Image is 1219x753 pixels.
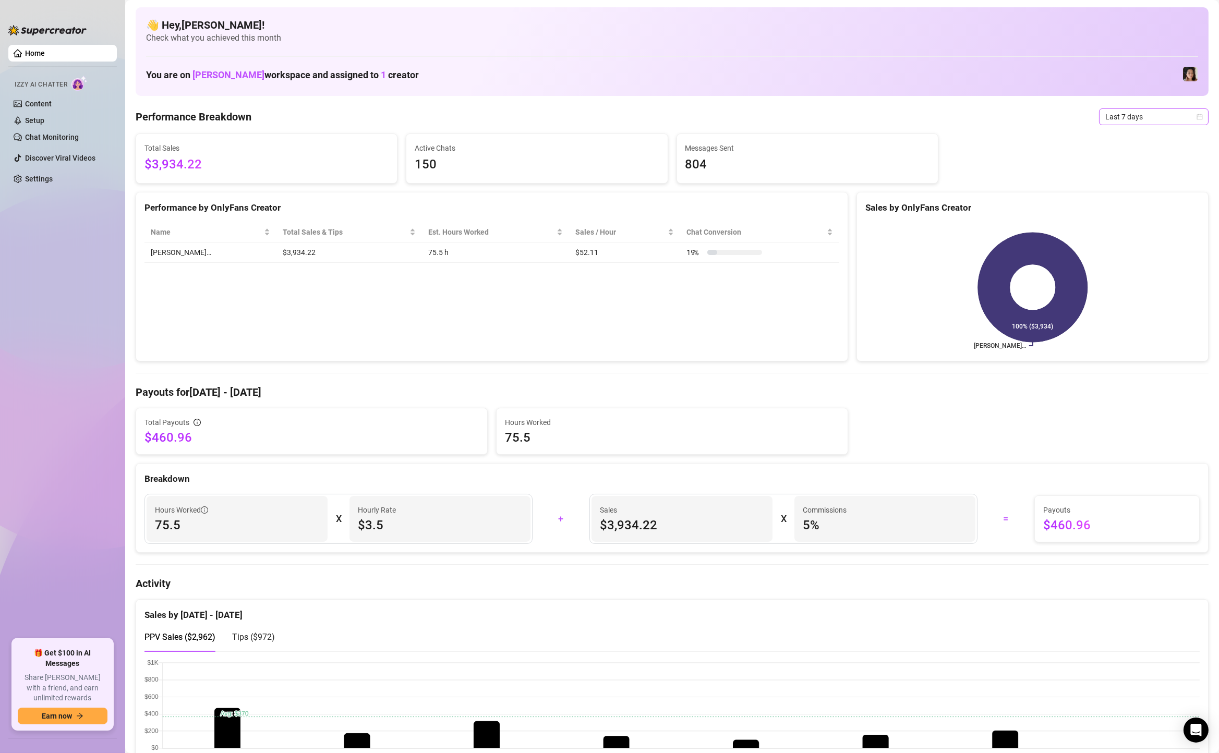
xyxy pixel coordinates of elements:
img: logo-BBDzfeDw.svg [8,25,87,35]
h4: Performance Breakdown [136,110,251,124]
span: 75.5 [505,429,839,446]
span: 19 % [686,247,703,258]
h1: You are on workspace and assigned to creator [146,69,419,81]
span: Name [151,226,262,238]
div: Sales by [DATE] - [DATE] [144,600,1200,622]
span: Earn now [42,712,72,720]
div: Sales by OnlyFans Creator [865,201,1200,215]
div: + [539,511,583,527]
span: $3,934.22 [600,517,764,533]
span: PPV Sales ( $2,962 ) [144,632,215,642]
span: info-circle [201,506,208,514]
th: Sales / Hour [569,222,680,242]
span: 🎁 Get $100 in AI Messages [18,648,107,669]
article: Hourly Rate [358,504,396,516]
span: Sales [600,504,764,516]
span: Payouts [1043,504,1191,516]
span: Last 7 days [1105,109,1202,125]
span: Total Sales [144,142,389,154]
a: Chat Monitoring [25,133,79,141]
span: arrow-right [76,712,83,720]
h4: Payouts for [DATE] - [DATE] [136,385,1209,399]
th: Chat Conversion [680,222,839,242]
span: $3.5 [358,517,522,533]
span: Chat Conversion [686,226,825,238]
a: Content [25,100,52,108]
img: AI Chatter [71,76,88,91]
span: Hours Worked [155,504,208,516]
text: [PERSON_NAME]… [974,342,1026,349]
span: 75.5 [155,517,319,533]
span: Check what you achieved this month [146,32,1198,44]
div: X [781,511,786,527]
h4: 👋 Hey, [PERSON_NAME] ! [146,18,1198,32]
span: [PERSON_NAME] [192,69,264,80]
th: Name [144,222,276,242]
span: Hours Worked [505,417,839,428]
span: Share [PERSON_NAME] with a friend, and earn unlimited rewards [18,673,107,703]
a: Home [25,49,45,57]
span: Total Payouts [144,417,189,428]
span: $3,934.22 [144,155,389,175]
span: Izzy AI Chatter [15,80,67,90]
a: Discover Viral Videos [25,154,95,162]
span: calendar [1197,114,1203,120]
article: Commissions [803,504,847,516]
span: Total Sales & Tips [283,226,408,238]
span: info-circle [194,419,201,426]
th: Total Sales & Tips [276,222,423,242]
img: Luna [1183,67,1198,81]
div: Open Intercom Messenger [1184,718,1209,743]
span: Active Chats [415,142,659,154]
span: $460.96 [144,429,479,446]
td: 75.5 h [422,242,569,263]
span: 5 % [803,517,967,533]
a: Setup [25,116,44,125]
a: Settings [25,175,53,183]
span: Tips ( $972 ) [232,632,275,642]
div: Breakdown [144,472,1200,486]
span: $460.96 [1043,517,1191,533]
div: = [984,511,1028,527]
td: $52.11 [569,242,680,263]
span: Sales / Hour [575,226,666,238]
div: X [336,511,341,527]
button: Earn nowarrow-right [18,708,107,724]
span: Messages Sent [685,142,930,154]
div: Est. Hours Worked [428,226,554,238]
h4: Activity [136,576,1209,591]
td: [PERSON_NAME]… [144,242,276,263]
div: Performance by OnlyFans Creator [144,201,839,215]
span: 1 [381,69,386,80]
td: $3,934.22 [276,242,423,263]
span: 804 [685,155,930,175]
span: 150 [415,155,659,175]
